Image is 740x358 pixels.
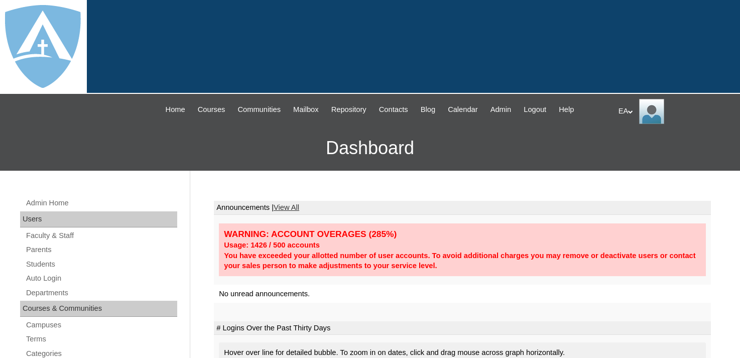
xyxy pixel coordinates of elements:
a: Campuses [25,319,177,331]
a: Students [25,258,177,271]
a: Courses [193,104,230,115]
a: Faculty & Staff [25,229,177,242]
a: Repository [326,104,372,115]
span: Communities [237,104,281,115]
a: Departments [25,287,177,299]
span: Mailbox [293,104,319,115]
a: Parents [25,244,177,256]
td: Announcements | [214,201,711,215]
span: Contacts [379,104,408,115]
a: Terms [25,333,177,345]
a: Admin Home [25,197,177,209]
a: Help [554,104,579,115]
td: No unread announcements. [214,285,711,303]
a: Logout [519,104,551,115]
div: You have exceeded your allotted number of user accounts. To avoid additional charges you may remo... [224,251,701,271]
span: Blog [421,104,435,115]
a: View All [274,203,299,211]
span: Calendar [448,104,477,115]
a: Auto Login [25,272,177,285]
span: Admin [490,104,512,115]
div: WARNING: ACCOUNT OVERAGES (285%) [224,228,701,240]
td: # Logins Over the Past Thirty Days [214,321,711,335]
img: logo-white.png [5,5,81,88]
span: Home [166,104,185,115]
img: EA Administrator [639,99,664,124]
h3: Dashboard [5,126,735,171]
div: Users [20,211,177,227]
div: Courses & Communities [20,301,177,317]
a: Admin [485,104,517,115]
a: Communities [232,104,286,115]
span: Repository [331,104,366,115]
div: EA [619,99,730,124]
span: Courses [198,104,225,115]
a: Calendar [443,104,482,115]
span: Help [559,104,574,115]
span: Logout [524,104,546,115]
a: Blog [416,104,440,115]
a: Mailbox [288,104,324,115]
a: Contacts [374,104,413,115]
strong: Usage: 1426 / 500 accounts [224,241,320,249]
a: Home [161,104,190,115]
